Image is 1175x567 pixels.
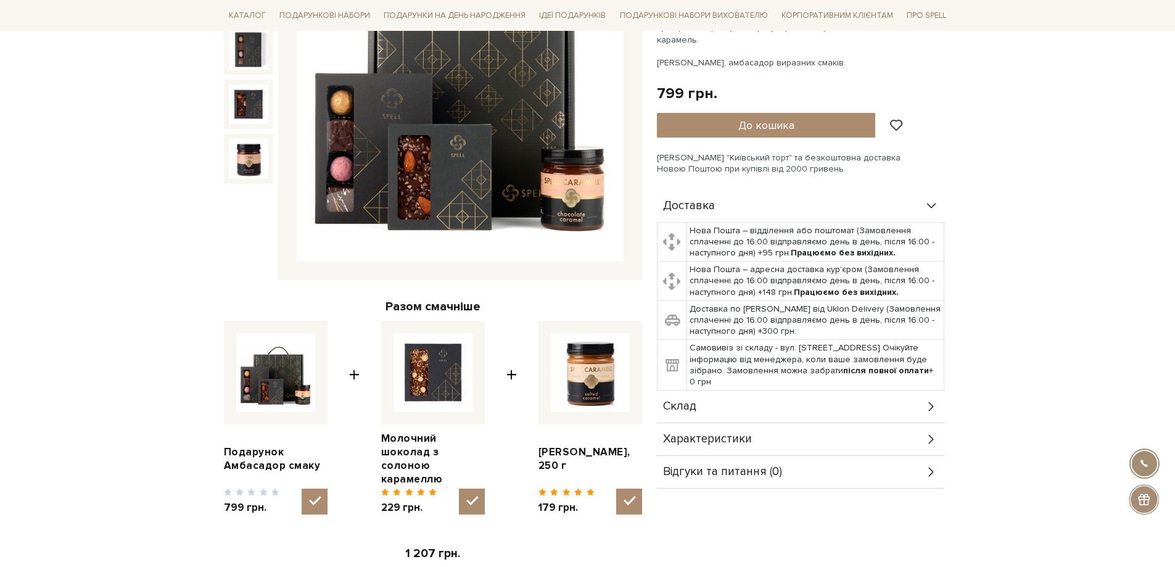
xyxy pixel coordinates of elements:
[405,547,460,561] span: 1 207 грн.
[687,340,944,391] td: Самовивіз зі складу - вул. [STREET_ADDRESS] Очікуйте інформацію від менеджера, коли ваше замовлен...
[394,333,472,412] img: Молочний шоколад з солоною карамеллю
[381,501,437,515] span: 229 грн.
[902,6,951,25] a: Про Spell
[687,222,944,262] td: Нова Пошта – відділення або поштомат (Замовлення сплаченні до 16:00 відправляємо день в день, піс...
[687,300,944,340] td: Доставка по [PERSON_NAME] від Uklon Delivery (Замовлення сплаченні до 16:00 відправляємо день в д...
[551,333,630,412] img: Карамель солона, 250 г
[657,84,717,103] div: 799 грн.
[615,5,773,26] a: Подарункові набори вихователю
[843,365,929,376] b: після повної оплати
[229,30,268,69] img: Подарунок Амбасадор смаку
[663,434,752,445] span: Характеристики
[224,299,642,315] div: Разом смачніше
[274,6,375,25] a: Подарункові набори
[687,262,944,301] td: Нова Пошта – адресна доставка кур'єром (Замовлення сплаченні до 16:00 відправляємо день в день, п...
[657,152,952,175] div: [PERSON_NAME] "Київський торт" та безкоштовна доставка Новою Поштою при купівлі від 2000 гривень
[538,445,642,473] a: [PERSON_NAME], 250 г
[777,5,898,26] a: Корпоративним клієнтам
[657,56,946,69] p: [PERSON_NAME], амбасадор виразних смаків.
[236,333,315,412] img: Подарунок Амбасадор смаку
[534,6,611,25] a: Ідеї подарунків
[506,321,517,515] span: +
[381,432,485,486] a: Молочний шоколад з солоною карамеллю
[224,501,280,515] span: 799 грн.
[379,6,530,25] a: Подарунки на День народження
[663,201,715,212] span: Доставка
[229,85,268,124] img: Подарунок Амбасадор смаку
[224,6,271,25] a: Каталог
[229,139,268,178] img: Подарунок Амбасадор смаку
[794,287,899,297] b: Працюємо без вихідних.
[738,118,794,132] span: До кошика
[349,321,360,515] span: +
[791,247,896,258] b: Працюємо без вихідних.
[224,445,328,473] a: Подарунок Амбасадор смаку
[538,501,595,515] span: 179 грн.
[663,401,696,412] span: Склад
[663,466,782,478] span: Відгуки та питання (0)
[657,113,876,138] button: До кошика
